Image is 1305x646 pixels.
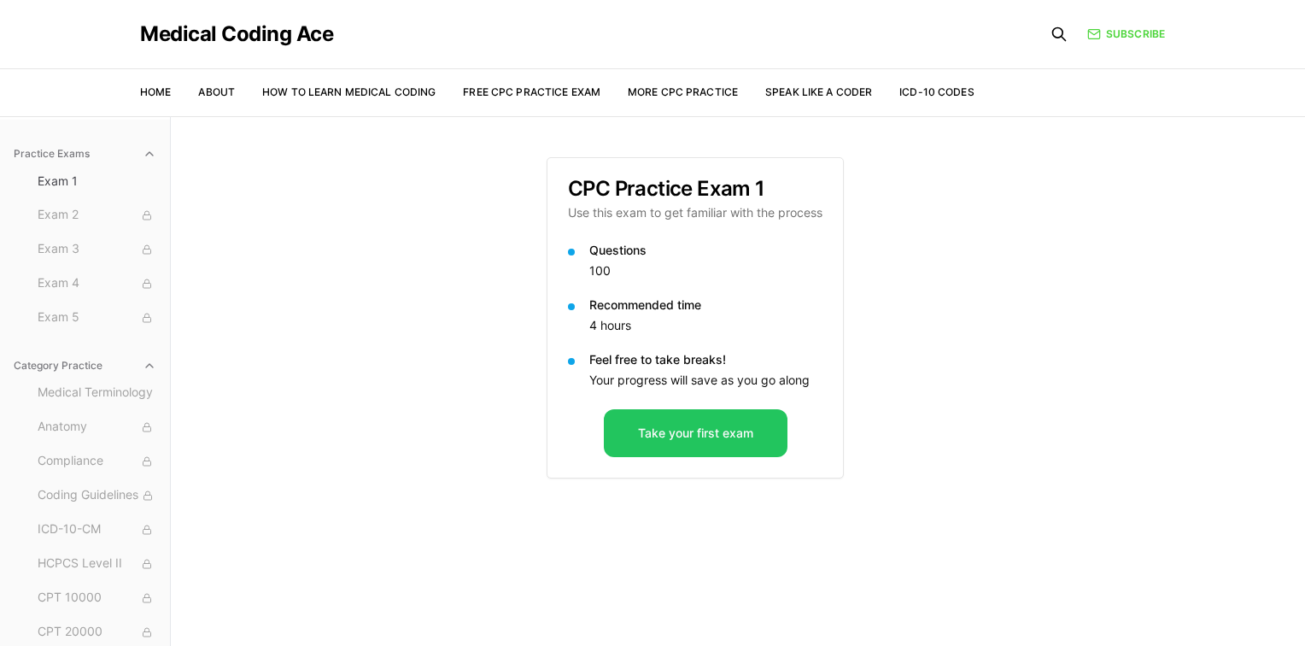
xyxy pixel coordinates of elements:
[38,520,156,539] span: ICD-10-CM
[38,206,156,225] span: Exam 2
[589,317,822,334] p: 4 hours
[7,352,163,379] button: Category Practice
[38,486,156,505] span: Coding Guidelines
[38,308,156,327] span: Exam 5
[568,204,822,221] p: Use this exam to get familiar with the process
[31,167,163,195] button: Exam 1
[140,24,333,44] a: Medical Coding Ace
[589,242,822,259] p: Questions
[38,274,156,293] span: Exam 4
[262,85,436,98] a: How to Learn Medical Coding
[31,550,163,578] button: HCPCS Level II
[31,202,163,229] button: Exam 2
[38,589,156,608] span: CPT 10000
[38,240,156,259] span: Exam 3
[31,304,163,332] button: Exam 5
[31,379,163,407] button: Medical Terminology
[589,297,822,314] p: Recommended time
[31,236,163,263] button: Exam 3
[31,482,163,509] button: Coding Guidelines
[568,179,822,199] h3: CPC Practice Exam 1
[7,140,163,167] button: Practice Exams
[140,85,171,98] a: Home
[31,516,163,543] button: ICD-10-CM
[31,584,163,612] button: CPT 10000
[463,85,600,98] a: Free CPC Practice Exam
[38,173,156,190] span: Exam 1
[38,384,156,402] span: Medical Terminology
[31,414,163,441] button: Anatomy
[628,85,738,98] a: More CPC Practice
[198,85,235,98] a: About
[31,448,163,475] button: Compliance
[31,270,163,297] button: Exam 4
[38,452,156,471] span: Compliance
[589,351,822,368] p: Feel free to take breaks!
[899,85,974,98] a: ICD-10 Codes
[31,619,163,646] button: CPT 20000
[765,85,872,98] a: Speak Like a Coder
[589,372,822,389] p: Your progress will save as you go along
[38,418,156,437] span: Anatomy
[604,409,787,457] button: Take your first exam
[38,623,156,642] span: CPT 20000
[38,555,156,573] span: HCPCS Level II
[589,262,822,279] p: 100
[1087,26,1165,42] a: Subscribe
